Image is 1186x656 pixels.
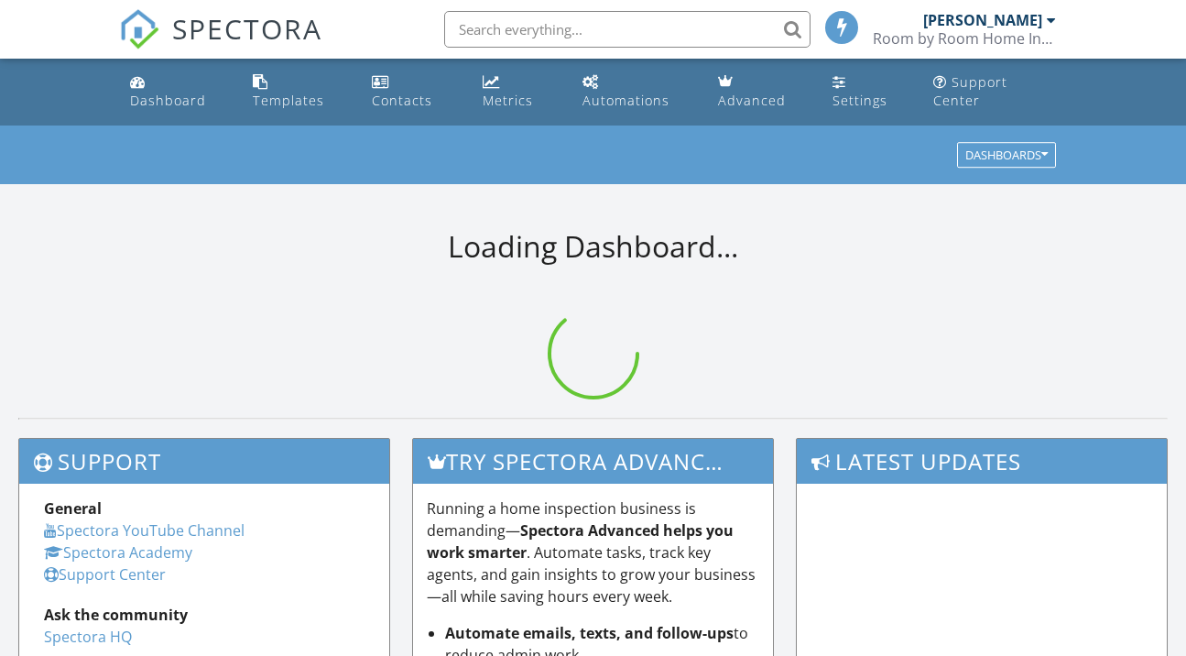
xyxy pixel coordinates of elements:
[923,11,1042,29] div: [PERSON_NAME]
[44,564,166,585] a: Support Center
[475,66,560,118] a: Metrics
[957,143,1056,169] button: Dashboards
[119,9,159,49] img: The Best Home Inspection Software - Spectora
[123,66,232,118] a: Dashboard
[825,66,911,118] a: Settings
[926,66,1063,118] a: Support Center
[44,627,132,647] a: Spectora HQ
[965,149,1048,162] div: Dashboards
[711,66,811,118] a: Advanced
[44,604,365,626] div: Ask the community
[445,623,734,643] strong: Automate emails, texts, and follow-ups
[582,92,669,109] div: Automations
[19,439,389,484] h3: Support
[797,439,1167,484] h3: Latest Updates
[44,520,245,541] a: Spectora YouTube Channel
[172,9,322,48] span: SPECTORA
[413,439,772,484] h3: Try spectora advanced [DATE]
[119,25,322,63] a: SPECTORA
[130,92,206,109] div: Dashboard
[245,66,350,118] a: Templates
[253,92,324,109] div: Templates
[873,29,1056,48] div: Room by Room Home Inspection Services LLC
[933,73,1007,109] div: Support Center
[832,92,887,109] div: Settings
[44,542,192,563] a: Spectora Academy
[365,66,460,118] a: Contacts
[427,520,734,563] strong: Spectora Advanced helps you work smarter
[372,92,432,109] div: Contacts
[483,92,533,109] div: Metrics
[44,498,102,519] strong: General
[575,66,696,118] a: Automations (Basic)
[718,92,786,109] div: Advanced
[427,497,758,607] p: Running a home inspection business is demanding— . Automate tasks, track key agents, and gain ins...
[444,11,811,48] input: Search everything...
